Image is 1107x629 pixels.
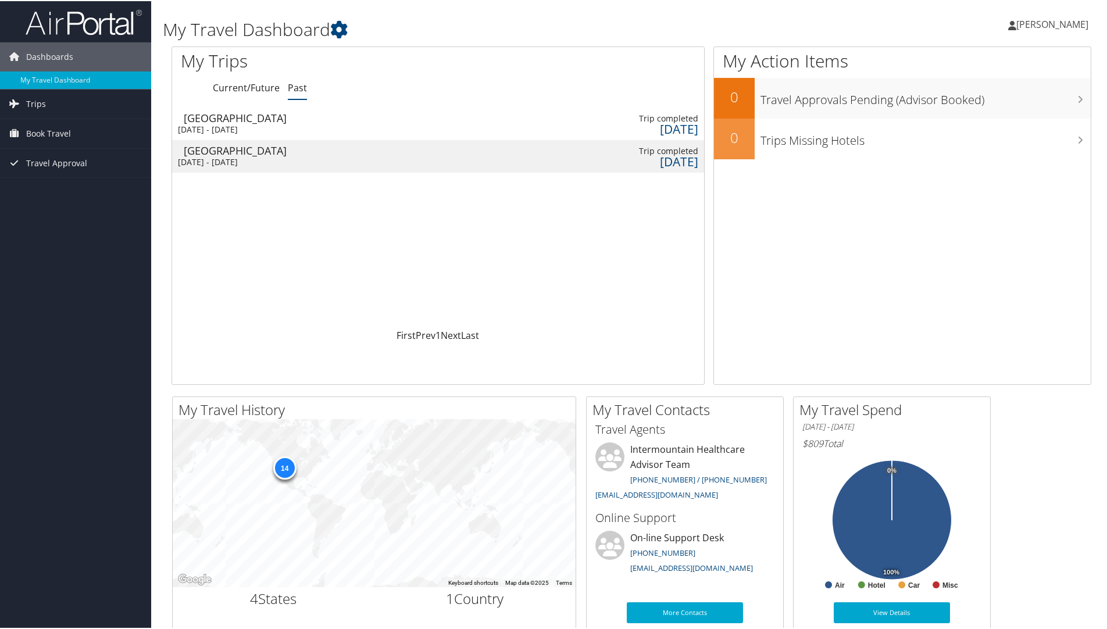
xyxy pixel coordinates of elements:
[181,48,474,72] h1: My Trips
[184,112,308,122] div: [GEOGRAPHIC_DATA]
[461,328,479,341] a: Last
[178,156,302,166] div: [DATE] - [DATE]
[26,88,46,117] span: Trips
[577,112,698,123] div: Trip completed
[630,546,695,557] a: [PHONE_NUMBER]
[592,399,783,419] h2: My Travel Contacts
[714,48,1091,72] h1: My Action Items
[250,588,258,607] span: 4
[834,601,950,622] a: View Details
[435,328,441,341] a: 1
[595,420,774,437] h3: Travel Agents
[868,580,885,588] text: Hotel
[163,16,788,41] h1: My Travel Dashboard
[760,85,1091,107] h3: Travel Approvals Pending (Advisor Booked)
[181,588,366,607] h2: States
[802,436,823,449] span: $809
[595,509,774,525] h3: Online Support
[176,571,214,586] img: Google
[908,580,920,588] text: Car
[595,488,718,499] a: [EMAIL_ADDRESS][DOMAIN_NAME]
[184,144,308,155] div: [GEOGRAPHIC_DATA]
[448,578,498,586] button: Keyboard shortcuts
[1008,6,1100,41] a: [PERSON_NAME]
[178,123,302,134] div: [DATE] - [DATE]
[556,578,572,585] a: Terms (opens in new tab)
[942,580,958,588] text: Misc
[505,578,549,585] span: Map data ©2025
[26,41,73,70] span: Dashboards
[760,126,1091,148] h3: Trips Missing Hotels
[213,80,280,93] a: Current/Future
[590,530,780,577] li: On-line Support Desk
[577,123,698,133] div: [DATE]
[802,420,981,431] h6: [DATE] - [DATE]
[714,86,755,106] h2: 0
[590,441,780,503] li: Intermountain Healthcare Advisor Team
[577,155,698,166] div: [DATE]
[887,466,897,473] tspan: 0%
[714,117,1091,158] a: 0Trips Missing Hotels
[176,571,214,586] a: Open this area in Google Maps (opens a new window)
[26,118,71,147] span: Book Travel
[26,8,142,35] img: airportal-logo.png
[397,328,416,341] a: First
[446,588,454,607] span: 1
[627,601,743,622] a: More Contacts
[577,145,698,155] div: Trip completed
[383,588,567,607] h2: Country
[416,328,435,341] a: Prev
[802,436,981,449] h6: Total
[178,399,576,419] h2: My Travel History
[630,473,767,484] a: [PHONE_NUMBER] / [PHONE_NUMBER]
[288,80,307,93] a: Past
[630,562,753,572] a: [EMAIL_ADDRESS][DOMAIN_NAME]
[714,77,1091,117] a: 0Travel Approvals Pending (Advisor Booked)
[835,580,845,588] text: Air
[273,455,296,478] div: 14
[441,328,461,341] a: Next
[1016,17,1088,30] span: [PERSON_NAME]
[714,127,755,146] h2: 0
[26,148,87,177] span: Travel Approval
[799,399,990,419] h2: My Travel Spend
[883,568,899,575] tspan: 100%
